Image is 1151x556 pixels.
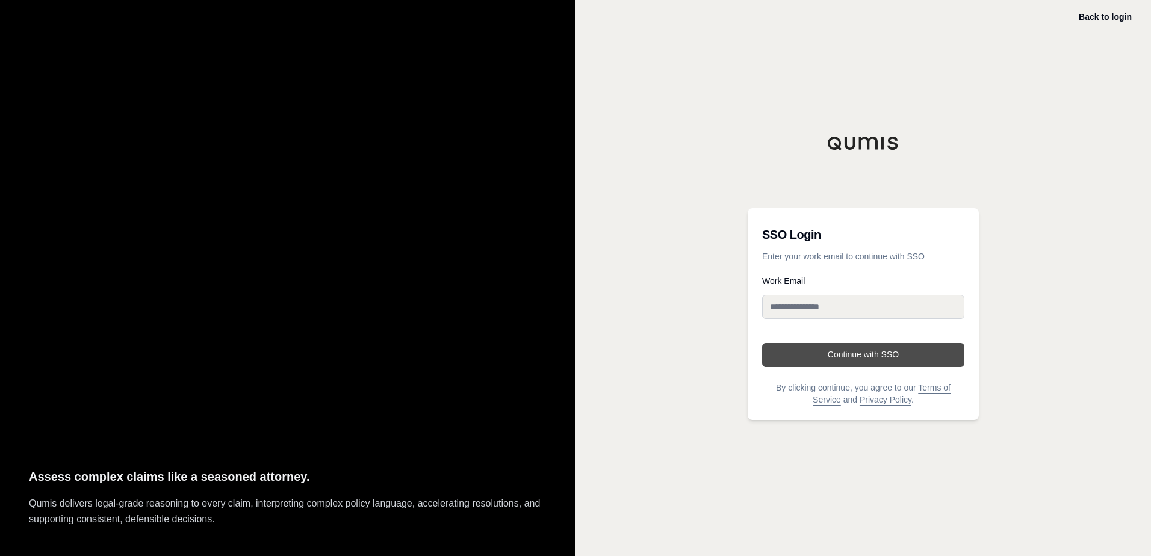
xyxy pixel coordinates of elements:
[762,250,964,262] p: Enter your work email to continue with SSO
[827,136,899,150] img: Qumis
[762,381,964,406] p: By clicking continue, you agree to our and .
[1079,12,1132,22] a: Back to login
[29,496,547,527] p: Qumis delivers legal-grade reasoning to every claim, interpreting complex policy language, accele...
[29,467,547,487] p: Assess complex claims like a seasoned attorney.
[762,223,964,247] h3: SSO Login
[860,395,911,404] a: Privacy Policy
[762,343,964,367] button: Continue with SSO
[762,277,964,285] label: Work Email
